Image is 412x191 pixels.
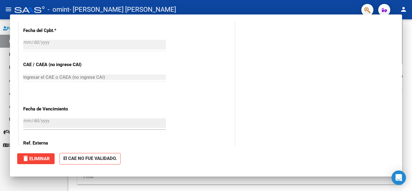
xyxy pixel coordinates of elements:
span: - [PERSON_NAME] [PERSON_NAME] [69,3,176,16]
p: Ref. Externa [23,140,85,147]
mat-icon: menu [5,6,12,13]
p: CAE / CAEA (no ingrese CAI) [23,61,85,68]
span: Eliminar [22,156,50,161]
span: - omint [48,3,69,16]
span: Prestadores / Proveedores [3,25,58,32]
span: Datos de contacto [3,142,43,148]
mat-icon: person [400,6,407,13]
p: Fecha de Vencimiento [23,106,85,113]
mat-icon: delete [22,155,29,162]
div: Open Intercom Messenger [391,170,406,185]
p: Fecha del Cpbt. [23,27,85,34]
span: Instructivos [3,129,31,135]
strong: El CAE NO FUE VALIDADO. [59,153,121,165]
div: 5 total [77,169,402,184]
button: Eliminar [17,153,55,164]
